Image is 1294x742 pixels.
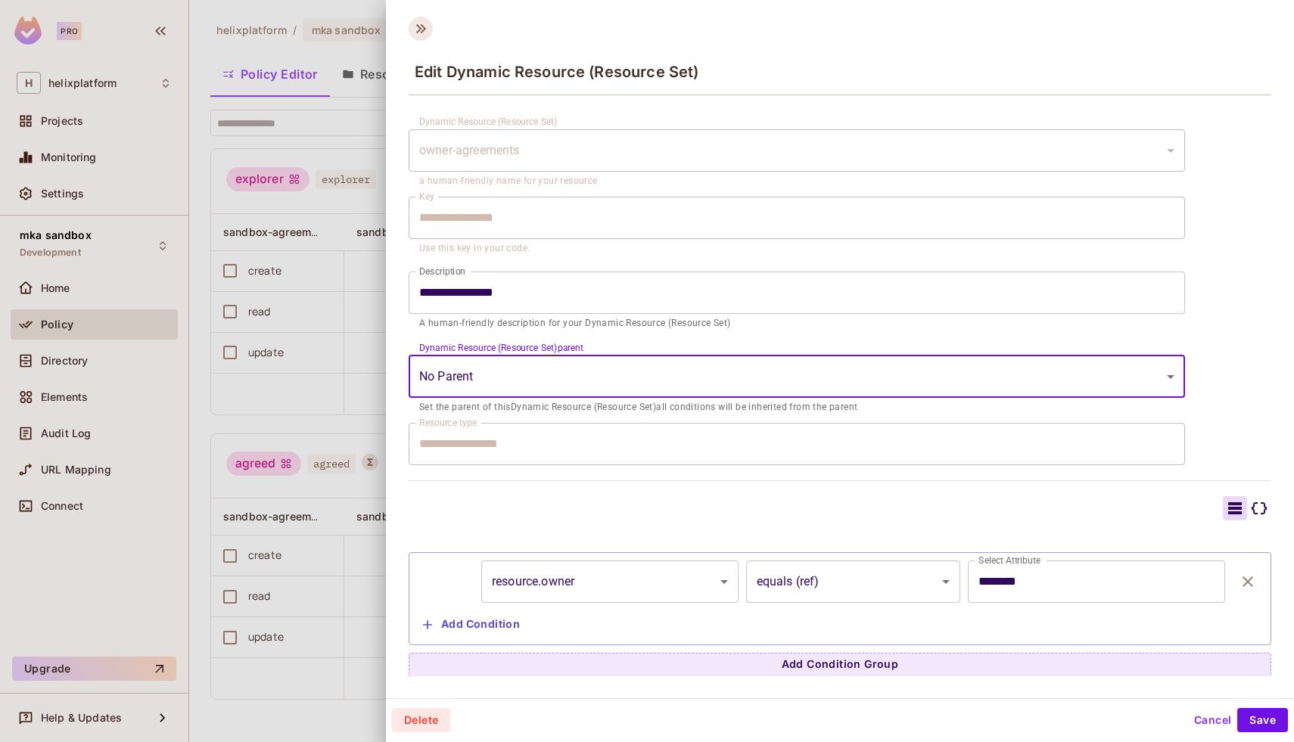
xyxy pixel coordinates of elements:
label: Key [419,190,434,203]
button: Add Condition Group [409,653,1271,677]
div: resource.owner [481,560,739,603]
button: Add Condition [417,613,526,637]
span: Edit Dynamic Resource (Resource Set) [415,63,698,81]
button: Cancel [1188,708,1237,732]
label: Select Attribute [978,554,1040,567]
button: Delete [392,708,450,732]
p: Use this key in your code. [419,241,1174,256]
label: Dynamic Resource (Resource Set) parent [419,341,583,354]
div: Without label [409,129,1185,172]
div: equals (ref) [746,560,961,603]
p: Set the parent of this Dynamic Resource (Resource Set) all conditions will be inherited from the ... [419,400,1174,415]
label: Description [419,265,465,278]
p: a human-friendly name for your resource [419,174,1174,189]
label: Resource type [419,416,477,429]
div: Without label [409,355,1185,398]
label: Dynamic Resource (Resource Set) [419,115,558,128]
button: Save [1237,708,1288,732]
p: A human-friendly description for your Dynamic Resource (Resource Set) [419,316,1174,331]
